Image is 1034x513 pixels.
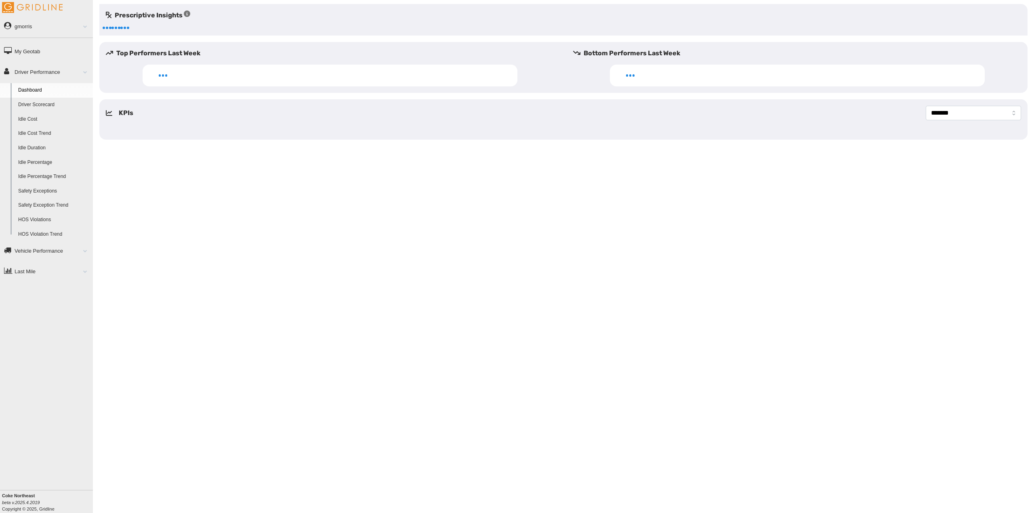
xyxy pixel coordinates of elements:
[15,170,93,184] a: Idle Percentage Trend
[106,10,190,20] h5: Prescriptive Insights
[2,493,35,498] b: Coke Northeast
[573,48,1028,58] h5: Bottom Performers Last Week
[15,141,93,155] a: Idle Duration
[106,48,560,58] h5: Top Performers Last Week
[15,184,93,199] a: Safety Exceptions
[15,198,93,213] a: Safety Exception Trend
[2,492,93,512] div: Copyright © 2025, Gridline
[119,108,133,118] h5: KPIs
[2,500,40,505] i: beta v.2025.4.2019
[15,98,93,112] a: Driver Scorecard
[15,155,93,170] a: Idle Percentage
[2,2,63,13] img: Gridline
[15,213,93,227] a: HOS Violations
[15,83,93,98] a: Dashboard
[15,112,93,127] a: Idle Cost
[15,227,93,242] a: HOS Violation Trend
[15,126,93,141] a: Idle Cost Trend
